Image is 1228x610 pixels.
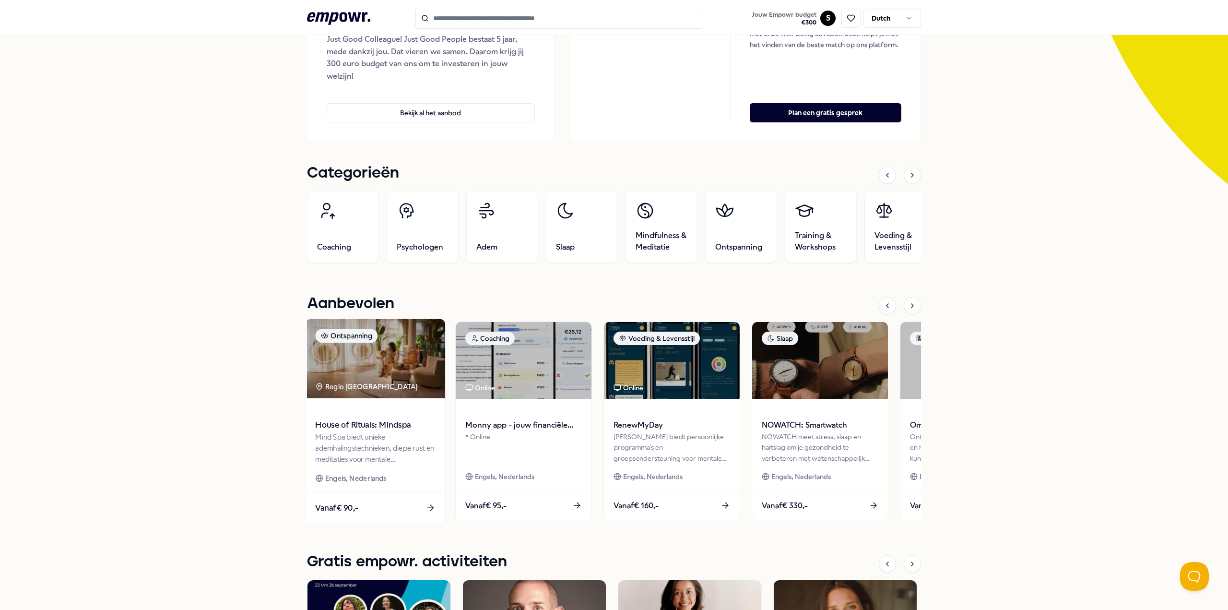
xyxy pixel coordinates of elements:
[748,8,820,28] a: Jouw Empowr budget€300
[614,419,730,431] span: RenewMyDay
[715,241,762,253] span: Ontspanning
[315,381,419,392] div: Regio [GEOGRAPHIC_DATA]
[614,431,730,464] div: [PERSON_NAME] biedt persoonlijke programma's en groepsondersteuning voor mentale veerkracht en vi...
[614,500,659,512] span: Vanaf € 160,-
[910,431,1027,464] div: Ontdek vier gedragsstijlen via kleuren en hoe ze effectieve communicatie kunnen bevorderen.
[306,319,445,398] img: package image
[900,322,1036,399] img: package image
[317,241,351,253] span: Coaching
[307,550,507,574] h1: Gratis empowr. activiteiten
[910,500,952,512] span: Vanaf € 20,-
[920,471,979,482] span: Engels, Nederlands
[752,19,816,26] span: € 300
[762,431,878,464] div: NOWATCH meet stress, slaap en hartslag om je gezondheid te verbeteren met wetenschappelijk gevali...
[327,88,535,122] a: Bekijk al het aanbod
[546,191,618,263] a: Slaap
[556,241,575,253] span: Slaap
[475,471,534,482] span: Engels, Nederlands
[762,332,798,345] div: Slaap
[465,383,495,393] div: Online
[785,191,857,263] a: Training & Workshops
[415,8,703,29] input: Search for products, categories or subcategories
[910,419,1027,431] span: Omringd door idioten
[456,322,591,399] img: package image
[762,419,878,431] span: NOWATCH: Smartwatch
[325,473,387,484] span: Engels, Nederlands
[874,230,926,253] span: Voeding & Levensstijl
[636,230,687,253] span: Mindfulness & Meditatie
[307,161,399,185] h1: Categorieën
[327,103,535,122] button: Bekijk al het aanbod
[752,322,888,521] a: package imageSlaapNOWATCH: SmartwatchNOWATCH meet stress, slaap en hartslag om je gezondheid te v...
[307,292,394,316] h1: Aanbevolen
[604,322,740,399] img: package image
[900,322,1037,521] a: package imageBoekenOmringd door idiotenOntdek vier gedragsstijlen via kleuren en hoe ze effectiev...
[752,322,888,399] img: package image
[305,319,446,525] a: package imageOntspanningRegio [GEOGRAPHIC_DATA] House of Rituals: MindspaMind Spa biedt unieke ad...
[397,241,443,253] span: Psychologen
[795,230,847,253] span: Training & Workshops
[750,9,818,28] button: Jouw Empowr budget€300
[466,191,538,263] a: Adem
[705,191,777,263] a: Ontspanning
[476,241,497,253] span: Adem
[603,322,740,521] a: package imageVoeding & LevensstijlOnlineRenewMyDay[PERSON_NAME] biedt persoonlijke programma's en...
[614,332,700,345] div: Voeding & Levensstijl
[465,419,582,431] span: Monny app - jouw financiële assistent
[315,431,435,465] div: Mind Spa biedt unieke ademhalingstechnieken, diepe rust en meditaties voor mentale stressverlicht...
[315,502,358,514] span: Vanaf € 90,-
[465,500,507,512] span: Vanaf € 95,-
[910,332,954,345] div: Boeken
[750,103,901,122] button: Plan een gratis gesprek
[614,383,643,393] div: Online
[762,500,808,512] span: Vanaf € 330,-
[752,11,816,19] span: Jouw Empowr budget
[820,11,836,26] button: S
[771,471,831,482] span: Engels, Nederlands
[327,33,535,82] div: Just Good Colleague! Just Good People bestaat 5 jaar, mede dankzij jou. Dat vieren we samen. Daar...
[315,329,378,343] div: Ontspanning
[387,191,459,263] a: Psychologen
[315,419,435,431] span: House of Rituals: Mindspa
[1180,562,1209,591] iframe: Help Scout Beacon - Open
[465,431,582,464] div: * Online
[307,191,379,263] a: Coaching
[864,191,936,263] a: Voeding & Levensstijl
[465,332,515,345] div: Coaching
[455,322,592,521] a: package imageCoachingOnlineMonny app - jouw financiële assistent* OnlineEngels, NederlandsVanaf€ ...
[626,191,697,263] a: Mindfulness & Meditatie
[623,471,683,482] span: Engels, Nederlands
